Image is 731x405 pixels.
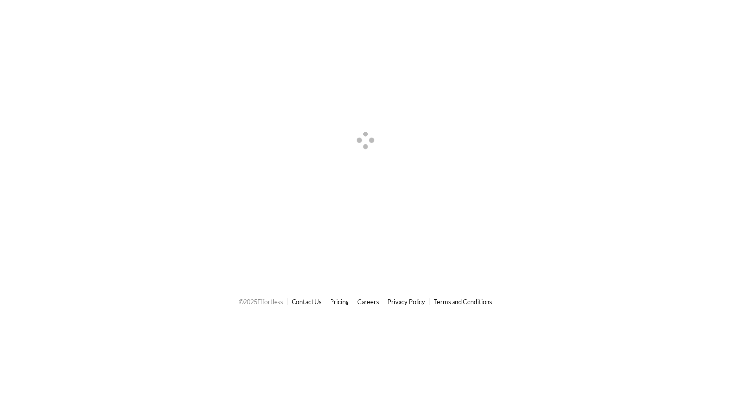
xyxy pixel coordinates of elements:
[434,298,492,305] a: Terms and Conditions
[330,298,349,305] a: Pricing
[292,298,322,305] a: Contact Us
[387,298,425,305] a: Privacy Policy
[239,298,283,305] span: © 2025 Effortless
[357,298,379,305] a: Careers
